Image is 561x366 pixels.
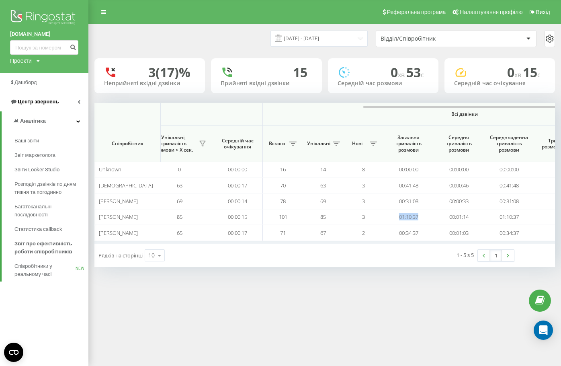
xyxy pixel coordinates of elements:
[98,252,143,259] span: Рядків на сторінці
[99,197,138,205] span: [PERSON_NAME]
[320,182,326,189] span: 63
[221,80,312,87] div: Прийняті вхідні дзвінки
[99,166,121,173] span: Unknown
[383,177,434,193] td: 00:41:48
[484,209,534,225] td: 01:10:37
[514,70,523,79] span: хв
[490,134,528,153] span: Середньоденна тривалість розмови
[148,65,190,80] div: 3 (17)%
[20,118,46,124] span: Аналiтика
[534,321,553,340] div: Open Intercom Messenger
[177,229,182,236] span: 65
[457,251,474,259] div: 1 - 5 з 5
[280,166,286,173] span: 16
[320,197,326,205] span: 69
[2,111,88,131] a: Аналiтика
[434,193,484,209] td: 00:00:33
[213,225,263,241] td: 00:00:17
[280,197,286,205] span: 78
[14,222,88,236] a: Статистика callback
[213,162,263,177] td: 00:00:00
[460,9,522,15] span: Налаштування профілю
[484,177,534,193] td: 00:41:48
[104,80,195,87] div: Неприйняті вхідні дзвінки
[14,259,88,282] a: Співробітники у реальному часіNEW
[177,182,182,189] span: 63
[279,213,287,220] span: 101
[14,180,84,196] span: Розподіл дзвінків по дням тижня та погодинно
[213,209,263,225] td: 00:00:15
[383,225,434,241] td: 00:34:37
[320,213,326,220] span: 85
[362,182,365,189] span: 3
[434,225,484,241] td: 00:01:03
[280,229,286,236] span: 71
[381,35,477,42] div: Відділ/Співробітник
[383,209,434,225] td: 01:10:37
[14,151,55,159] span: Звіт маркетолога
[177,213,182,220] span: 85
[14,148,88,162] a: Звіт маркетолога
[320,166,326,173] span: 14
[14,199,88,222] a: Багатоканальні послідовності
[320,229,326,236] span: 67
[362,197,365,205] span: 3
[14,203,84,219] span: Багатоканальні послідовності
[434,162,484,177] td: 00:00:00
[14,166,59,174] span: Звіти Looker Studio
[10,40,78,55] input: Пошук за номером
[178,166,181,173] span: 0
[101,140,154,147] span: Співробітник
[434,177,484,193] td: 00:00:46
[362,213,365,220] span: 3
[338,80,429,87] div: Середній час розмови
[219,138,256,150] span: Середній час очікування
[14,236,88,259] a: Звіт про ефективність роботи співробітників
[421,70,424,79] span: c
[14,162,88,177] a: Звіти Looker Studio
[507,64,523,81] span: 0
[14,262,76,278] span: Співробітники у реальному часі
[387,9,446,15] span: Реферальна програма
[383,193,434,209] td: 00:31:08
[440,134,478,153] span: Середня тривалість розмови
[177,197,182,205] span: 69
[10,30,78,38] a: [DOMAIN_NAME]
[484,225,534,241] td: 00:34:37
[14,177,88,199] a: Розподіл дзвінків по дням тижня та погодинно
[18,99,59,105] span: Центр звернень
[362,166,365,173] span: 8
[434,209,484,225] td: 00:01:14
[280,182,286,189] span: 70
[347,140,367,147] span: Нові
[4,343,23,362] button: Open CMP widget
[406,64,424,81] span: 53
[537,70,541,79] span: c
[99,229,138,236] span: [PERSON_NAME]
[14,137,39,145] span: Ваші звіти
[99,182,153,189] span: [DEMOGRAPHIC_DATA]
[14,240,84,256] span: Звіт про ефективність роботи співробітників
[293,65,307,80] div: 15
[523,64,541,81] span: 15
[484,193,534,209] td: 00:31:08
[454,80,545,87] div: Середній час очікування
[14,79,37,85] span: Дашборд
[490,250,502,261] a: 1
[536,9,550,15] span: Вихід
[391,64,406,81] span: 0
[150,134,197,153] span: Унікальні, тривалість розмови > Х сек.
[14,225,62,233] span: Статистика callback
[10,8,78,28] img: Ringostat logo
[267,140,287,147] span: Всього
[14,134,88,148] a: Ваші звіти
[383,162,434,177] td: 00:00:00
[148,251,155,259] div: 10
[10,57,32,65] div: Проекти
[307,140,330,147] span: Унікальні
[213,193,263,209] td: 00:00:14
[389,134,428,153] span: Загальна тривалість розмови
[213,177,263,193] td: 00:00:17
[484,162,534,177] td: 00:00:00
[99,213,138,220] span: [PERSON_NAME]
